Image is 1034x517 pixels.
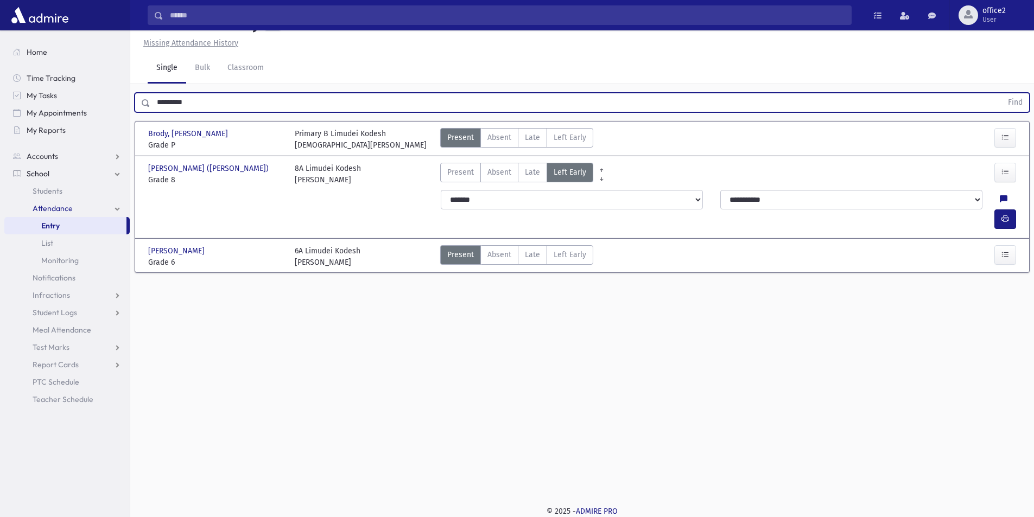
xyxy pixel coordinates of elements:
span: Absent [487,167,511,178]
a: Notifications [4,269,130,286]
span: My Tasks [27,91,57,100]
a: Accounts [4,148,130,165]
span: Left Early [554,132,586,143]
a: Single [148,53,186,84]
span: Absent [487,249,511,260]
span: School [27,169,49,178]
span: Time Tracking [27,73,75,83]
a: Test Marks [4,339,130,356]
span: [PERSON_NAME] [148,245,207,257]
div: Primary B Limudei Kodesh [DEMOGRAPHIC_DATA][PERSON_NAME] [295,128,427,151]
a: Meal Attendance [4,321,130,339]
a: Missing Attendance History [139,39,238,48]
a: Bulk [186,53,219,84]
span: Home [27,47,47,57]
span: Students [33,186,62,196]
img: AdmirePro [9,4,71,26]
a: Infractions [4,286,130,304]
a: My Reports [4,122,130,139]
span: Student Logs [33,308,77,317]
span: Accounts [27,151,58,161]
span: My Reports [27,125,66,135]
span: Left Early [554,167,586,178]
span: Absent [487,132,511,143]
a: Time Tracking [4,69,130,87]
span: Late [525,132,540,143]
span: Entry [41,221,60,231]
a: Student Logs [4,304,130,321]
div: AttTypes [440,163,593,186]
a: My Appointments [4,104,130,122]
a: Report Cards [4,356,130,373]
div: 8A Limudei Kodesh [PERSON_NAME] [295,163,361,186]
span: Grade 8 [148,174,284,186]
a: School [4,165,130,182]
a: Classroom [219,53,272,84]
span: Test Marks [33,342,69,352]
u: Missing Attendance History [143,39,238,48]
span: List [41,238,53,248]
a: Entry [4,217,126,234]
span: Notifications [33,273,75,283]
span: Left Early [554,249,586,260]
span: Brody, [PERSON_NAME] [148,128,230,139]
span: Late [525,167,540,178]
span: Grade 6 [148,257,284,268]
a: List [4,234,130,252]
span: Infractions [33,290,70,300]
a: Attendance [4,200,130,217]
span: Present [447,249,474,260]
span: Teacher Schedule [33,394,93,404]
span: Attendance [33,203,73,213]
input: Search [163,5,851,25]
a: Monitoring [4,252,130,269]
span: My Appointments [27,108,87,118]
span: Report Cards [33,360,79,369]
span: Present [447,167,474,178]
a: Students [4,182,130,200]
span: Meal Attendance [33,325,91,335]
a: PTC Schedule [4,373,130,391]
span: [PERSON_NAME] ([PERSON_NAME]) [148,163,271,174]
a: Teacher Schedule [4,391,130,408]
button: Find [1001,93,1029,112]
div: 6A Limudei Kodesh [PERSON_NAME] [295,245,360,268]
div: © 2025 - [148,506,1017,517]
span: Present [447,132,474,143]
span: office2 [982,7,1006,15]
a: Home [4,43,130,61]
div: AttTypes [440,245,593,268]
a: My Tasks [4,87,130,104]
div: AttTypes [440,128,593,151]
span: Monitoring [41,256,79,265]
span: Late [525,249,540,260]
span: Grade P [148,139,284,151]
span: User [982,15,1006,24]
span: PTC Schedule [33,377,79,387]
